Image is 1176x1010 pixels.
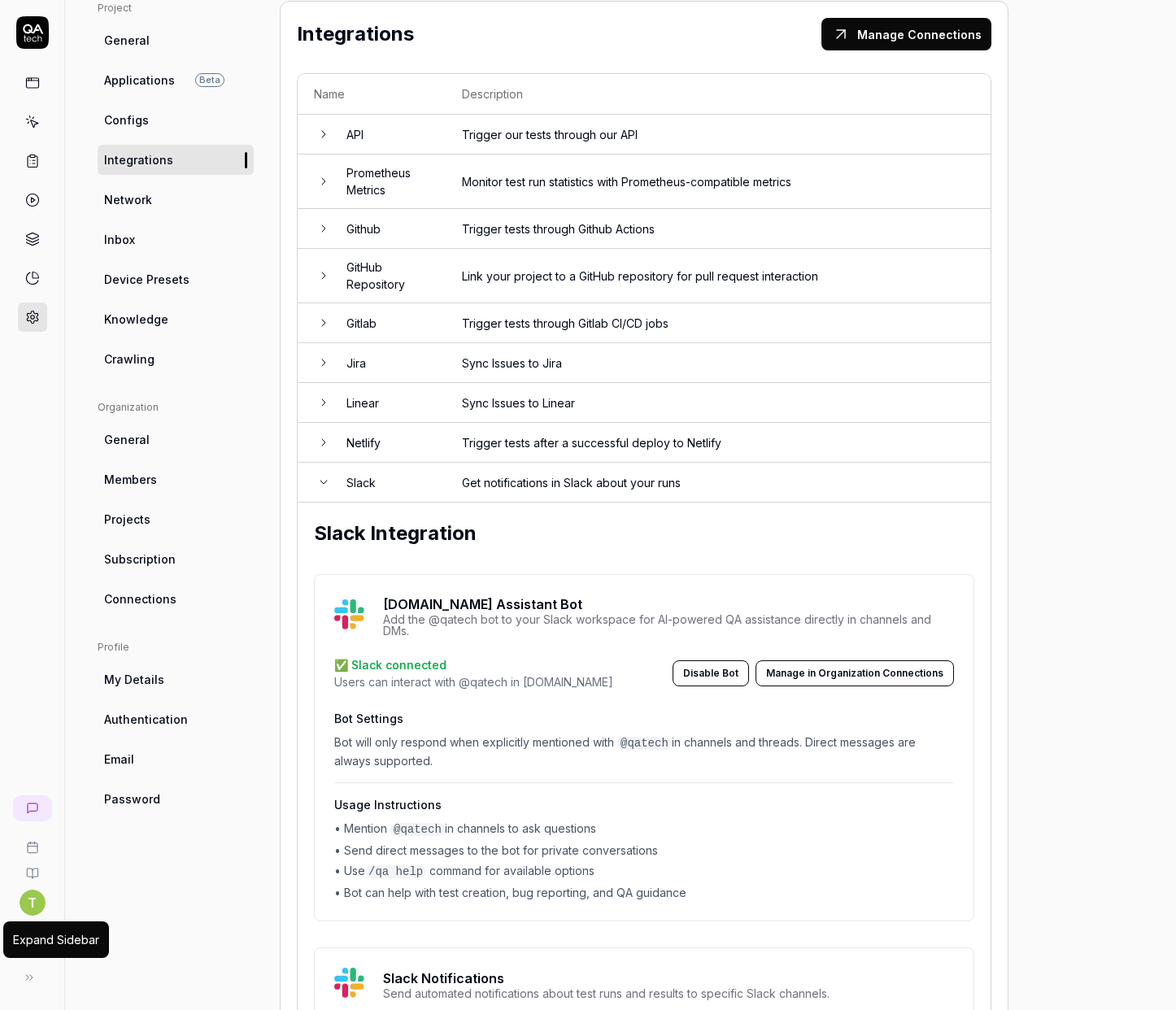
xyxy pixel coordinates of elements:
[195,73,224,87] span: Beta
[330,383,446,423] td: Linear
[314,519,974,548] h2: Slack Integration
[98,344,254,374] a: Crawling
[334,656,613,673] p: ✅ Slack connected
[20,890,46,916] button: T
[98,424,254,455] a: General
[104,751,134,768] span: Email
[334,796,954,813] h4: Usage Instructions
[617,737,672,750] code: @qatech
[673,660,749,686] button: Disable Bot
[330,463,446,503] td: Slack
[104,231,135,248] span: Inbox
[446,249,991,303] td: Link your project to a GitHub repository for pull request interaction
[98,464,254,494] a: Members
[13,931,99,948] div: Expand Sidebar
[446,343,991,383] td: Sync Issues to Jira
[98,744,254,774] a: Email
[330,155,446,209] td: Prometheus Metrics
[98,664,254,694] a: My Details
[7,916,58,961] button: QA Tech Logo
[98,224,254,255] a: Inbox
[13,795,52,821] a: New conversation
[298,74,446,115] th: Name
[334,820,954,838] p: • Mention in channels to ask questions
[334,599,367,632] img: Hackoffice
[334,734,954,769] p: Bot will only respond when explicitly mentioned with in channels and threads. Direct messages are...
[446,383,991,423] td: Sync Issues to Linear
[98,544,254,574] a: Subscription
[365,865,426,878] code: /qa help
[98,145,254,175] a: Integrations
[330,209,446,249] td: Github
[98,704,254,734] a: Authentication
[446,463,991,503] td: Get notifications in Slack about your runs
[104,350,155,368] span: Crawling
[104,590,176,607] span: Connections
[98,640,254,655] div: Profile
[446,115,991,155] td: Trigger our tests through our API
[330,303,446,343] td: Gitlab
[98,65,254,95] a: ApplicationsBeta
[446,74,991,115] th: Description
[446,303,991,343] td: Trigger tests through Gitlab CI/CD jobs
[446,423,991,463] td: Trigger tests after a successful deploy to Netlify
[446,155,991,209] td: Monitor test run statistics with Prometheus-compatible metrics
[330,343,446,383] td: Jira
[383,614,954,637] div: Add the @qatech bot to your Slack workspace for AI-powered QA assistance directly in channels and...
[330,115,446,155] td: API
[104,790,160,808] span: Password
[7,854,58,880] a: Documentation
[104,471,157,488] span: Members
[383,988,830,999] div: Send automated notifications about test runs and results to specific Slack channels.
[104,151,173,168] span: Integrations
[446,209,991,249] td: Trigger tests through Github Actions
[334,842,954,859] p: • Send direct messages to the bot for private conversations
[383,969,830,988] p: Slack Notifications
[821,18,991,50] button: Manage Connections
[334,884,954,901] p: • Bot can help with test creation, bug reporting, and QA guidance
[390,823,445,836] code: @qatech
[104,431,150,448] span: General
[7,828,58,854] a: Book a call with us
[330,423,446,463] td: Netlify
[98,185,254,215] a: Network
[104,671,164,688] span: My Details
[104,551,176,568] span: Subscription
[98,400,254,415] div: Organization
[334,862,954,881] p: • Use command for available options
[383,594,954,614] p: [DOMAIN_NAME] Assistant Bot
[104,311,168,328] span: Knowledge
[98,105,254,135] a: Configs
[98,304,254,334] a: Knowledge
[334,673,613,690] p: Users can interact with @qatech in [DOMAIN_NAME]
[334,710,954,727] h4: Bot Settings
[334,968,367,1000] img: Hackoffice
[104,32,150,49] span: General
[98,25,254,55] a: General
[297,20,414,49] h2: Integrations
[98,264,254,294] a: Device Presets
[756,660,954,686] button: Manage in Organization Connections
[104,191,152,208] span: Network
[104,72,175,89] span: Applications
[98,584,254,614] a: Connections
[104,711,188,728] span: Authentication
[104,271,189,288] span: Device Presets
[98,784,254,814] a: Password
[98,504,254,534] a: Projects
[330,249,446,303] td: GitHub Repository
[104,111,149,128] span: Configs
[104,511,150,528] span: Projects
[98,1,254,15] div: Project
